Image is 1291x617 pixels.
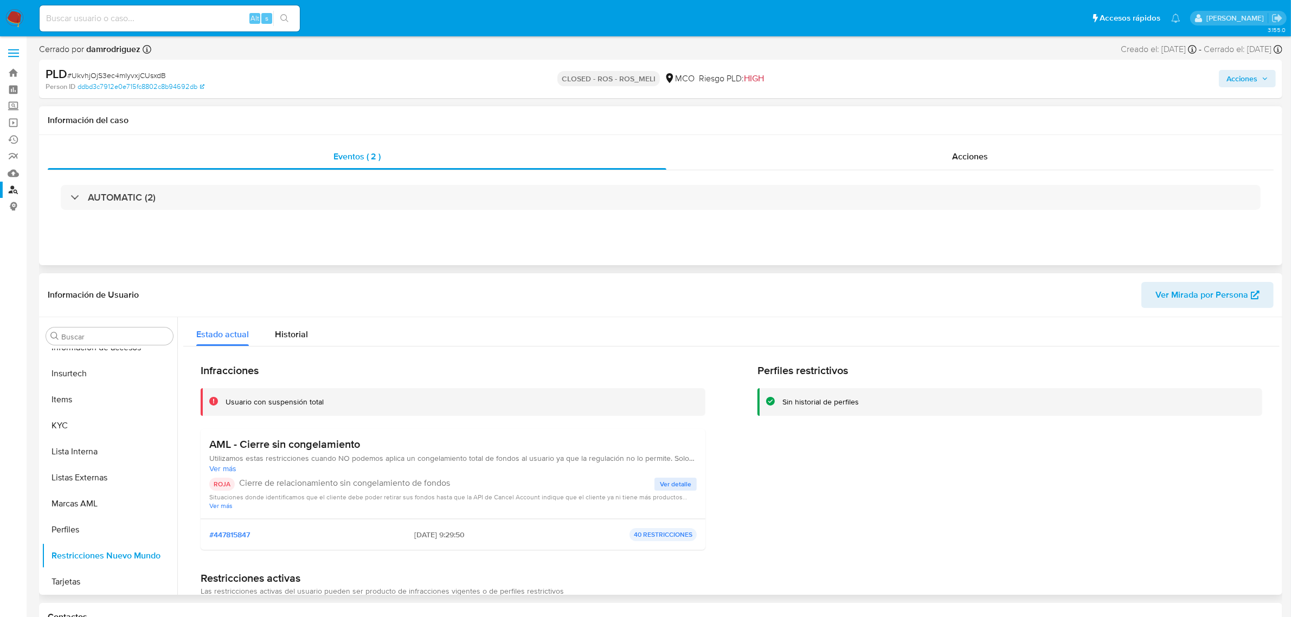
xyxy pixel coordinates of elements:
input: Buscar [61,332,169,342]
span: Riesgo PLD: [699,73,764,85]
span: Acciones [952,150,988,163]
b: Person ID [46,82,75,92]
button: Restricciones Nuevo Mundo [42,543,177,569]
button: Items [42,387,177,413]
button: Listas Externas [42,465,177,491]
div: Cerrado el: [DATE] [1204,43,1282,55]
button: Lista Interna [42,439,177,465]
input: Buscar usuario o caso... [40,11,300,25]
span: Cerrado por [39,43,140,55]
p: CLOSED - ROS - ROS_MELI [557,71,660,86]
span: Alt [251,13,259,23]
button: Tarjetas [42,569,177,595]
span: Acciones [1226,70,1257,87]
button: Acciones [1219,70,1276,87]
div: MCO [664,73,695,85]
button: Ver Mirada por Persona [1141,282,1274,308]
span: Accesos rápidos [1100,12,1160,24]
b: damrodriguez [84,43,140,55]
a: Notificaciones [1171,14,1180,23]
span: HIGH [744,72,764,85]
h1: Información del caso [48,115,1274,126]
div: AUTOMATIC (2) [61,185,1261,210]
button: Insurtech [42,361,177,387]
span: s [265,13,268,23]
span: # UkvhjOjS3ec4mIyvxjCUsxdB [67,70,166,81]
p: juan.montanobonaga@mercadolibre.com.co [1206,13,1268,23]
span: - [1199,43,1202,55]
button: Perfiles [42,517,177,543]
span: Eventos ( 2 ) [333,150,381,163]
a: ddbd3c7912e0e715fc8802c8b94692db [78,82,204,92]
div: Creado el: [DATE] [1121,43,1197,55]
span: Ver Mirada por Persona [1155,282,1248,308]
h1: Información de Usuario [48,290,139,300]
a: Salir [1271,12,1283,24]
b: PLD [46,65,67,82]
button: KYC [42,413,177,439]
h3: AUTOMATIC (2) [88,191,156,203]
button: Buscar [50,332,59,340]
button: Marcas AML [42,491,177,517]
button: search-icon [273,11,296,26]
